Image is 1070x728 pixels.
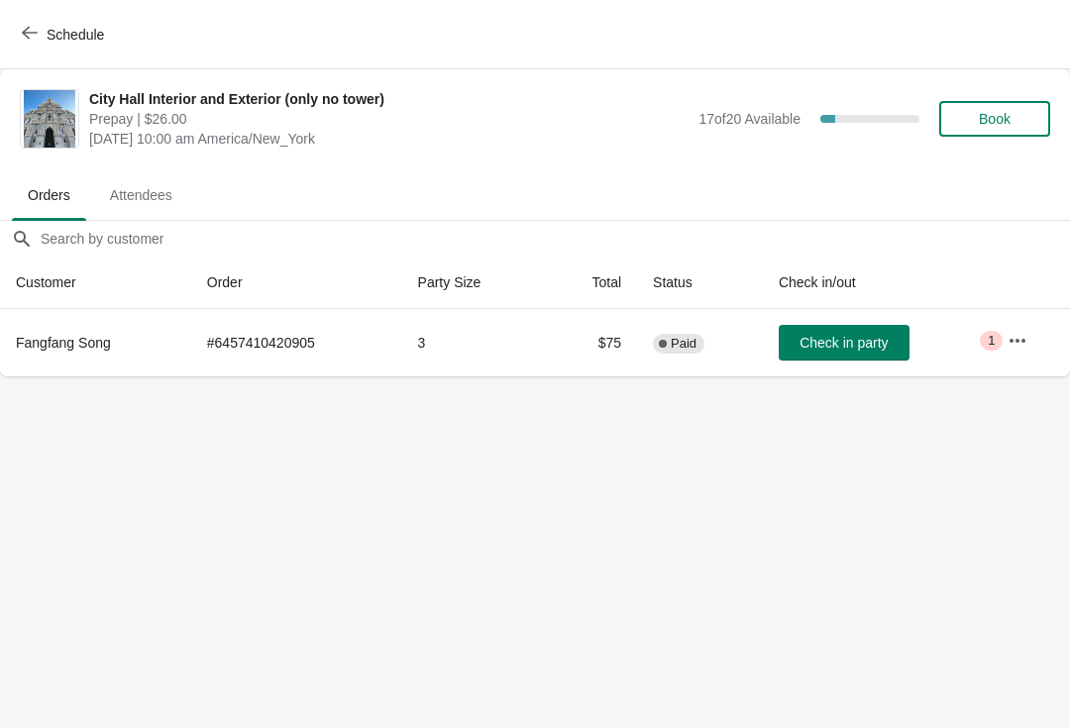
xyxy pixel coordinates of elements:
[637,257,763,309] th: Status
[89,89,689,109] span: City Hall Interior and Exterior (only no tower)
[89,109,689,129] span: Prepay | $26.00
[40,221,1070,257] input: Search by customer
[671,336,696,352] span: Paid
[800,335,888,351] span: Check in party
[94,177,188,213] span: Attendees
[191,257,402,309] th: Order
[10,17,120,52] button: Schedule
[47,27,104,43] span: Schedule
[545,257,637,309] th: Total
[402,257,546,309] th: Party Size
[763,257,993,309] th: Check in/out
[402,309,546,376] td: 3
[89,129,689,149] span: [DATE] 10:00 am America/New_York
[12,177,86,213] span: Orders
[16,335,111,351] span: Fangfang Song
[545,309,637,376] td: $75
[779,325,909,361] button: Check in party
[698,111,801,127] span: 17 of 20 Available
[939,101,1050,137] button: Book
[988,333,995,349] span: 1
[191,309,402,376] td: # 6457410420905
[24,90,76,148] img: City Hall Interior and Exterior (only no tower)
[979,111,1011,127] span: Book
